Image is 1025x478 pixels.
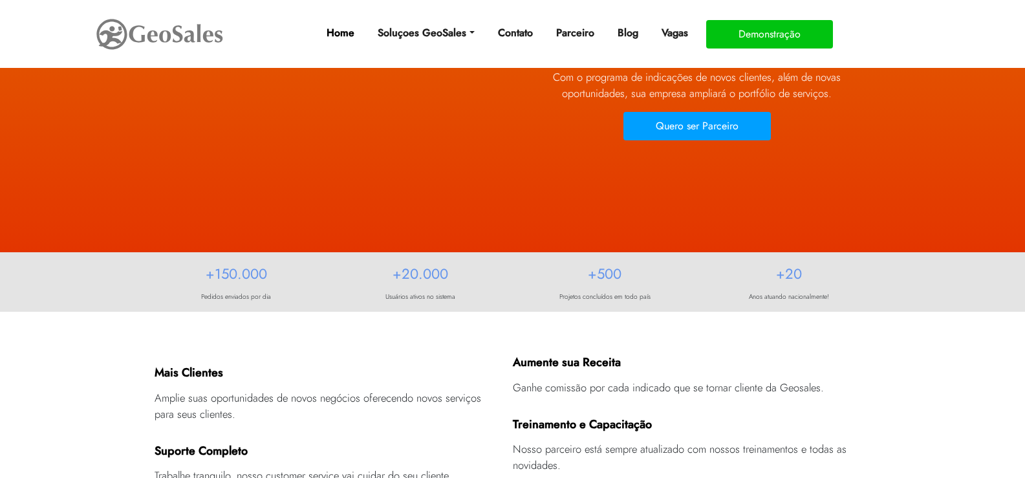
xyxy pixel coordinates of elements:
h3: Treinamento e Capacitação [513,418,652,439]
h2: +500 [523,265,687,288]
h2: +20 [707,265,872,288]
a: Parceiro [551,20,599,46]
button: Quero ser Parceiro [623,112,771,140]
a: Home [321,20,360,46]
p: Fortaleça o seu negócio e potencialize suas vendas com alianças estratégicas. Com o programa de i... [523,53,872,102]
p: Pedidos enviados por dia [154,292,319,301]
p: Usuários ativos no sistema [338,292,503,301]
h2: +20.000 [338,265,503,288]
h3: Suporte Completo [155,444,248,465]
p: Ganhe comissão por cada indicado que se tornar cliente da Geosales. [513,380,824,396]
a: Blog [612,20,643,46]
button: Demonstração [706,20,833,49]
a: Contato [493,20,538,46]
p: Projetos concluídos em todo país [523,292,687,301]
a: Vagas [656,20,693,46]
p: Anos atuando nacionalmente! [707,292,872,301]
p: Nosso parceiro está sempre atualizado com nossos treinamentos e todas as novidades. [513,441,881,473]
img: GeoSales [95,16,224,52]
p: Amplie suas oportunidades de novos negócios oferecendo novos serviços para seus clientes. [155,390,502,422]
h2: +150.000 [154,265,319,288]
h3: Aumente sua Receita [513,356,621,376]
a: Soluçoes GeoSales [372,20,479,46]
h3: Mais Clientes [155,366,223,387]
